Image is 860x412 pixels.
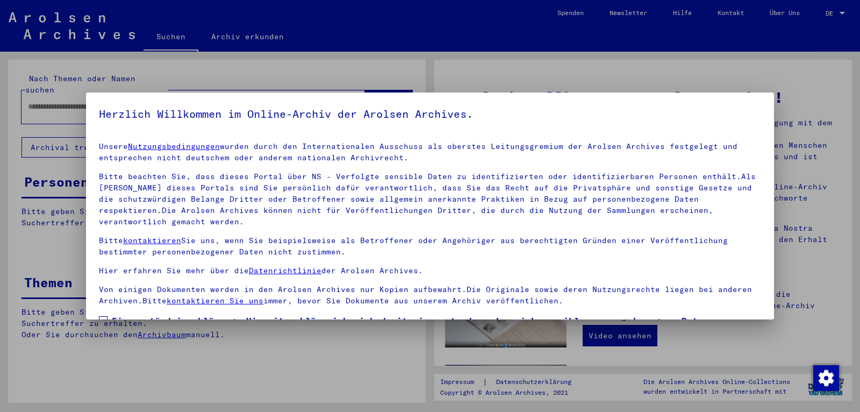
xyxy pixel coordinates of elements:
[123,236,181,245] a: kontaktieren
[167,296,263,306] a: kontaktieren Sie uns
[99,171,761,228] p: Bitte beachten Sie, dass dieses Portal über NS - Verfolgte sensible Daten zu identifizierten oder...
[99,284,761,307] p: Von einigen Dokumenten werden in den Arolsen Archives nur Kopien aufbewahrt.Die Originale sowie d...
[99,105,761,123] h5: Herzlich Willkommen im Online-Archiv der Arolsen Archives.
[249,266,321,275] a: Datenrichtlinie
[99,235,761,258] p: Bitte Sie uns, wenn Sie beispielsweise als Betroffener oder Angehöriger aus berechtigten Gründen ...
[813,365,839,391] img: Zustimmung ändern
[99,141,761,164] p: Unsere wurden durch den Internationalen Ausschuss als oberstes Leitungsgremium der Arolsen Archiv...
[128,141,220,151] a: Nutzungsbedingungen
[99,265,761,276] p: Hier erfahren Sie mehr über die der Arolsen Archives.
[112,314,761,366] span: Einverständniserklärung: Hiermit erkläre ich mich damit einverstanden, dass ich sensible personen...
